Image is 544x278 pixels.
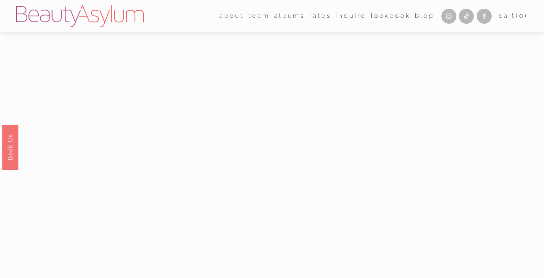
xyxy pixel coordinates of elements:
a: Book Us [2,124,18,170]
a: Lookbook [371,10,411,23]
a: Rates [309,10,331,23]
a: TikTok [459,9,474,24]
a: Facebook [477,9,492,24]
a: Blog [415,10,434,23]
a: albums [274,10,305,23]
span: team [248,10,270,22]
img: Beauty Asylum | Bridal Hair &amp; Makeup Charlotte &amp; Atlanta [16,5,144,27]
a: folder dropdown [248,10,270,23]
a: 0 items in cart [499,10,528,22]
a: Inquire [336,10,366,23]
span: about [219,10,244,22]
a: Instagram [441,9,456,24]
a: folder dropdown [219,10,244,23]
span: 0 [519,12,524,20]
span: ( ) [516,12,528,20]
